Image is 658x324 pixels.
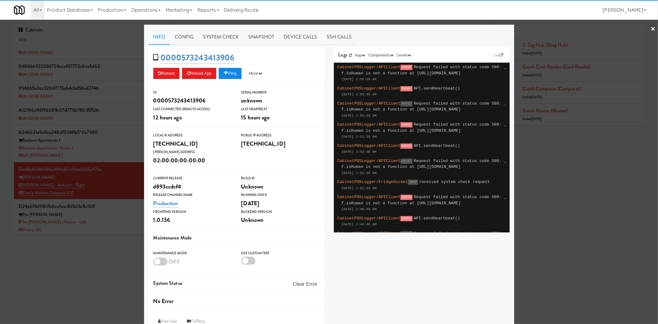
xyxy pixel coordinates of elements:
span: ERROR [400,143,412,149]
a: Snapshot [244,29,279,45]
span: error [400,231,412,236]
div: 1.0.136 [153,215,232,225]
div: No Error [153,296,320,306]
button: Levels [395,52,413,58]
a: 0000573243413906 [160,52,234,64]
div: Build Id [241,175,320,181]
div: [TECHNICAL_ID] [153,139,232,149]
span: ERROR [400,195,412,200]
div: Serial Number [241,89,320,96]
a: Device Calls [279,29,322,45]
span: received system check request [419,180,490,184]
div: Release Channel Name [153,192,232,198]
div: 02:00:00:00:00:00 [153,155,232,166]
span: Request failed with status code 500: _f.isHuman is not a function at [URL][DOMAIN_NAME] [341,122,507,133]
span: [DATE] 2:56:39 AM [341,77,377,81]
span: OFF [169,257,180,266]
span: [DATE] 2:46:40 AM [341,207,377,211]
button: Reload App [182,68,216,79]
span: CabinetPOSLogger/APIClient [337,143,400,148]
div: unknown [241,95,320,106]
div: Unknown [241,215,320,225]
span: [DATE] 2:51:39 AM [341,171,377,175]
span: System Status [153,280,182,287]
a: Config [170,29,199,45]
span: CabinetPOSLogger/APIClient [337,159,400,163]
div: d893ccdcf4 [153,181,232,192]
button: More [244,68,267,79]
span: [DATE] [241,199,260,207]
span: [DATE] 2:56:39 AM [341,114,377,118]
span: 12 hours ago [153,113,182,122]
span: error [400,159,412,164]
div: 0000573243413906 [153,95,232,106]
span: Maintenance Mode [153,234,192,241]
span: ERROR [400,86,412,91]
div: [TECHNICAL_ID] [241,139,320,149]
div: Last Heartbeat [241,106,320,112]
span: Logs [338,51,347,58]
div: Use Custom Text [241,250,320,256]
button: Components [367,52,395,58]
span: CabinetPOSLogger/APIClient [337,216,400,221]
a: Link [492,52,505,58]
span: CabinetPOSLogger/APIClient [337,122,400,127]
span: [DATE] 2:56:39 AM [341,93,377,96]
span: CabinetPOSLogger/APIClient [337,86,400,91]
span: Request failed with status code 500: _f.isHuman is not a function at [URL][DOMAIN_NAME] [341,101,507,112]
span: API.sendHeartbeat() [414,216,460,221]
div: Current Release [153,175,232,181]
a: Info [149,29,170,45]
div: Public IP Address [241,132,320,139]
a: SSH Calls [322,29,357,45]
div: Local IP Address [153,132,232,139]
span: CabinetPOSLogger/APIClient [337,231,400,236]
img: Micromart [14,5,25,15]
span: Request failed with status code 500: _f.isHuman is not a function at [URL][DOMAIN_NAME] [341,231,507,242]
button: Reboot [153,68,180,79]
span: API.sendHeartbeat() [414,86,460,91]
span: CabinetPOSLogger/APIClient [337,195,400,199]
a: Production [153,199,178,208]
a: × [651,20,656,39]
span: API.sendHeartbeat() [414,143,460,148]
div: Running Since [241,192,320,198]
span: CabinetPOSLogger/FridgeSocket [337,180,408,184]
div: Unknown [241,181,320,192]
div: Backend Version [241,209,320,215]
span: error [400,101,412,106]
span: [DATE] 2:51:39 AM [341,135,377,139]
span: Request failed with status code 500: _f.isHuman is not a function at [URL][DOMAIN_NAME] [341,65,507,76]
div: ID [153,89,232,96]
span: Request failed with status code 500: _f.isHuman is not a function at [URL][DOMAIN_NAME] [341,159,507,169]
button: Clear Error [290,279,320,290]
span: Request failed with status code 500: _f.isHuman is not a function at [URL][DOMAIN_NAME] [341,195,507,206]
span: [DATE] 2:51:39 AM [341,150,377,154]
button: App [354,52,367,58]
div: Maintenance Mode [153,250,232,256]
button: Ping [219,68,242,79]
div: Frontend Version [153,209,232,215]
span: [DATE] 2:51:33 AM [341,186,377,190]
span: [DATE] 2:46:40 AM [341,222,377,226]
div: Last Connected (Remote Access) [153,106,232,112]
span: 15 hours ago [241,113,270,122]
span: INFO [408,180,418,185]
span: ERROR [400,122,412,127]
span: CabinetPOSLogger/APIClient [337,65,400,69]
span: CabinetPOSLogger/APIClient [337,101,400,106]
span: ERROR [400,65,412,70]
div: [PERSON_NAME] Address [153,149,232,155]
a: System Check [199,29,244,45]
span: ERROR [400,216,412,221]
